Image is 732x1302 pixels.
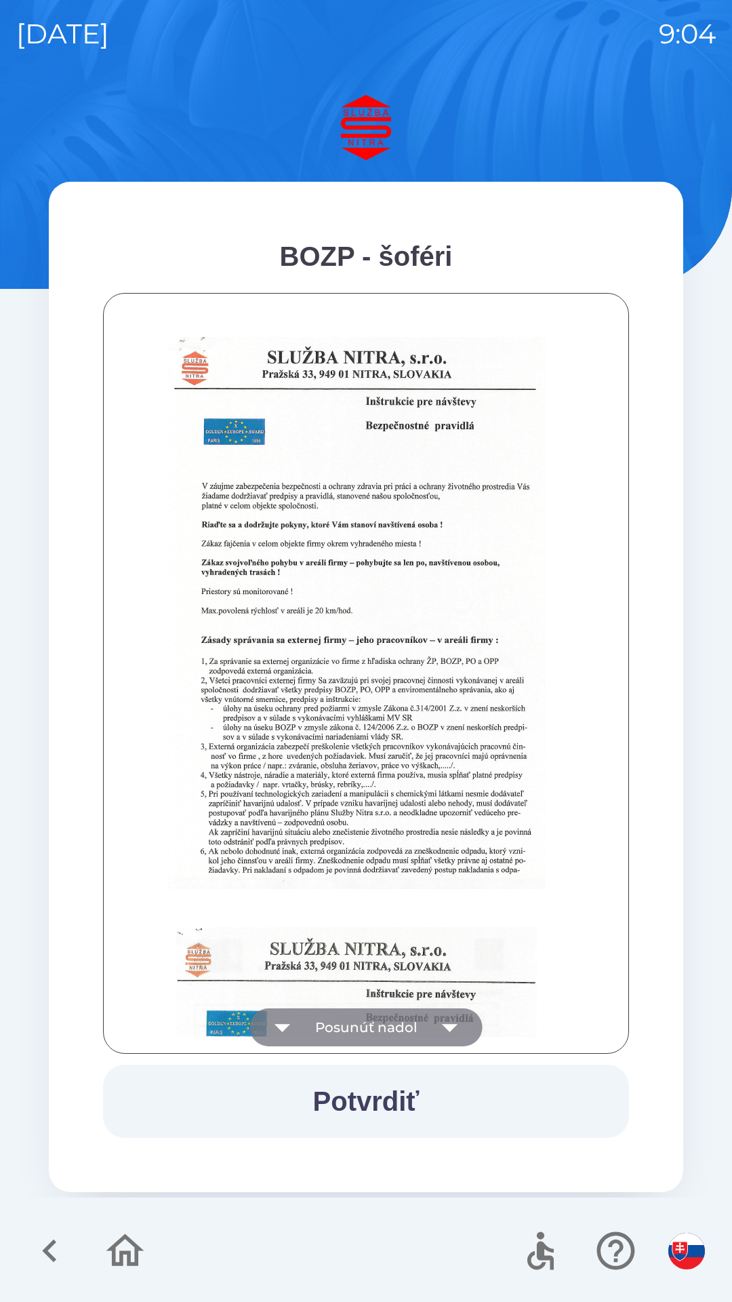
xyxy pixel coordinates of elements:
div: BOZP - šoféri [103,236,629,277]
p: 9:04 [659,14,716,54]
img: Logo [49,95,683,160]
button: Potvrdiť [103,1065,629,1138]
img: sk flag [668,1233,705,1269]
button: Posunúť nadol [250,1008,483,1046]
p: [DATE] [16,14,109,54]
